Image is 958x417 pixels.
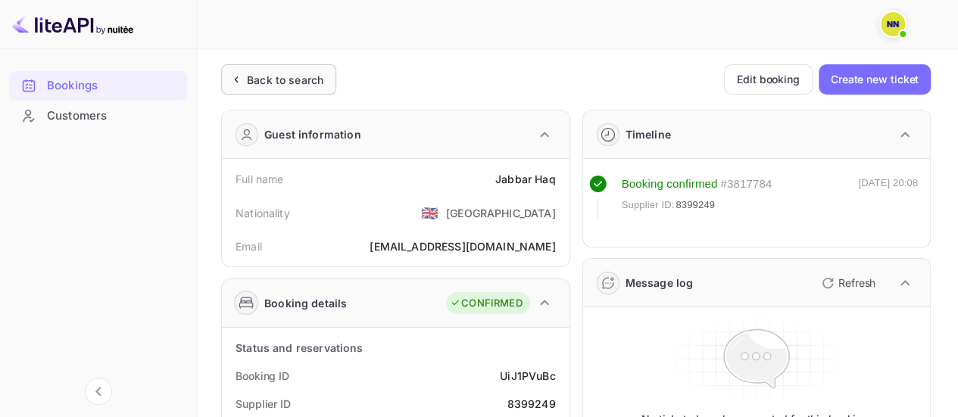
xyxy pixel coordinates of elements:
[236,238,262,254] div: Email
[47,77,179,95] div: Bookings
[9,101,187,129] a: Customers
[507,396,555,412] div: 8399249
[12,12,133,36] img: LiteAPI logo
[720,176,772,193] div: # 3817784
[9,71,187,101] div: Bookings
[858,176,918,219] div: [DATE] 20:08
[881,12,905,36] img: N/A N/A
[9,101,187,131] div: Customers
[838,275,875,291] p: Refresh
[236,340,363,356] div: Status and reservations
[264,126,361,142] div: Guest information
[495,171,556,187] div: Jabbar Haq
[47,107,179,125] div: Customers
[236,205,290,221] div: Nationality
[626,275,694,291] div: Message log
[676,198,715,213] span: 8399249
[370,238,555,254] div: [EMAIL_ADDRESS][DOMAIN_NAME]
[446,205,556,221] div: [GEOGRAPHIC_DATA]
[813,271,882,295] button: Refresh
[819,64,931,95] button: Create new ticket
[724,64,813,95] button: Edit booking
[9,71,187,99] a: Bookings
[236,396,291,412] div: Supplier ID
[622,198,675,213] span: Supplier ID:
[85,378,112,405] button: Collapse navigation
[236,171,283,187] div: Full name
[622,176,718,193] div: Booking confirmed
[247,72,323,88] div: Back to search
[450,296,522,311] div: CONFIRMED
[500,368,555,384] div: UiJ1PVuBc
[236,368,289,384] div: Booking ID
[264,295,347,311] div: Booking details
[421,199,438,226] span: United States
[626,126,671,142] div: Timeline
